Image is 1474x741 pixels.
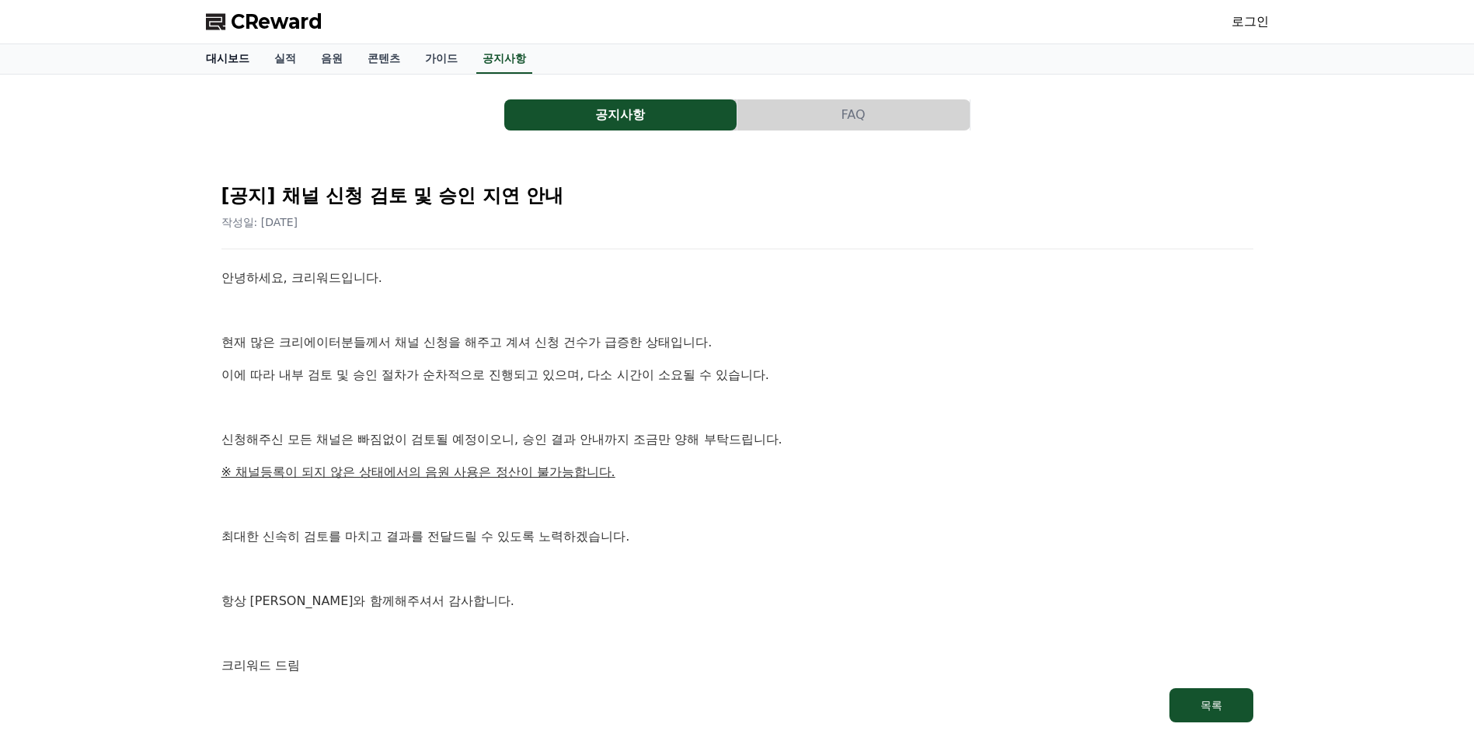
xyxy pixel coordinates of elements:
p: 항상 [PERSON_NAME]와 함께해주셔서 감사합니다. [221,591,1253,611]
div: 목록 [1200,698,1222,713]
p: 최대한 신속히 검토를 마치고 결과를 전달드릴 수 있도록 노력하겠습니다. [221,527,1253,547]
a: 실적 [262,44,308,74]
p: 크리워드 드림 [221,656,1253,676]
a: 목록 [221,688,1253,722]
a: 콘텐츠 [355,44,413,74]
button: 공지사항 [504,99,737,130]
p: 신청해주신 모든 채널은 빠짐없이 검토될 예정이오니, 승인 결과 안내까지 조금만 양해 부탁드립니다. [221,430,1253,450]
a: 대시보드 [193,44,262,74]
u: ※ 채널등록이 되지 않은 상태에서의 음원 사용은 정산이 불가능합니다. [221,464,615,479]
span: 작성일: [DATE] [221,216,298,228]
button: FAQ [737,99,970,130]
a: CReward [206,9,322,34]
a: 공지사항 [476,44,532,74]
a: 로그인 [1232,12,1269,31]
h2: [공지] 채널 신청 검토 및 승인 지연 안내 [221,183,1253,208]
button: 목록 [1169,688,1253,722]
a: 공지사항 [504,99,737,130]
a: FAQ [737,99,970,130]
a: 음원 [308,44,355,74]
p: 이에 따라 내부 검토 및 승인 절차가 순차적으로 진행되고 있으며, 다소 시간이 소요될 수 있습니다. [221,365,1253,385]
p: 안녕하세요, 크리워드입니다. [221,268,1253,288]
span: CReward [231,9,322,34]
p: 현재 많은 크리에이터분들께서 채널 신청을 해주고 계셔 신청 건수가 급증한 상태입니다. [221,332,1253,353]
a: 가이드 [413,44,470,74]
